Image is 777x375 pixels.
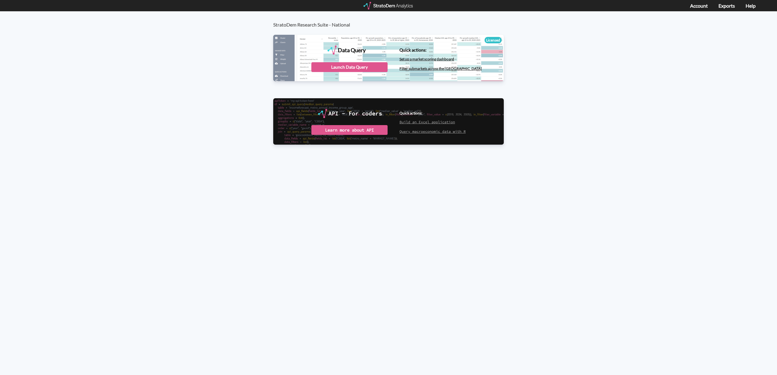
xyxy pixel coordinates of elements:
a: Help [746,3,756,9]
div: Data Query [338,45,366,55]
div: Learn more about API [311,125,388,135]
a: Build an Excel application [399,120,455,124]
div: API - For coders [328,109,382,118]
a: Exports [718,3,735,9]
div: Launch Data Query [311,62,388,72]
div: Licensed [485,37,502,43]
a: Account [690,3,708,9]
h4: Quick actions: [399,111,466,115]
a: Filter submarkets across the [GEOGRAPHIC_DATA] [399,66,482,71]
a: Set up a market scoring dashboard [399,57,454,61]
a: Query macroeconomic data with R [399,129,466,134]
h3: StratoDem Research Suite - National [273,11,510,27]
h4: Quick actions: [399,48,482,52]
